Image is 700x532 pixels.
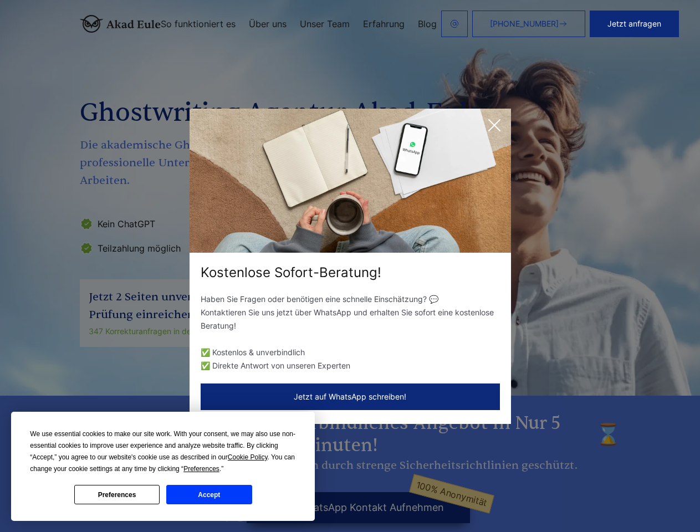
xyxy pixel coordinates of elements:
[201,359,500,372] li: ✅ Direkte Antwort von unseren Experten
[490,19,559,28] span: [PHONE_NUMBER]
[30,428,296,475] div: We use essential cookies to make our site work. With your consent, we may also use non-essential ...
[161,19,236,28] a: So funktioniert es
[418,19,437,28] a: Blog
[590,11,679,37] button: Jetzt anfragen
[228,453,268,461] span: Cookie Policy
[300,19,350,28] a: Unser Team
[201,383,500,410] button: Jetzt auf WhatsApp schreiben!
[190,109,511,253] img: exit
[166,485,252,504] button: Accept
[363,19,405,28] a: Erfahrung
[74,485,160,504] button: Preferences
[201,293,500,332] p: Haben Sie Fragen oder benötigen eine schnelle Einschätzung? 💬 Kontaktieren Sie uns jetzt über Wha...
[183,465,219,473] span: Preferences
[201,346,500,359] li: ✅ Kostenlos & unverbindlich
[80,15,161,33] img: logo
[11,412,315,521] div: Cookie Consent Prompt
[472,11,585,37] a: [PHONE_NUMBER]
[190,264,511,282] div: Kostenlose Sofort-Beratung!
[450,19,459,28] img: email
[249,19,287,28] a: Über uns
